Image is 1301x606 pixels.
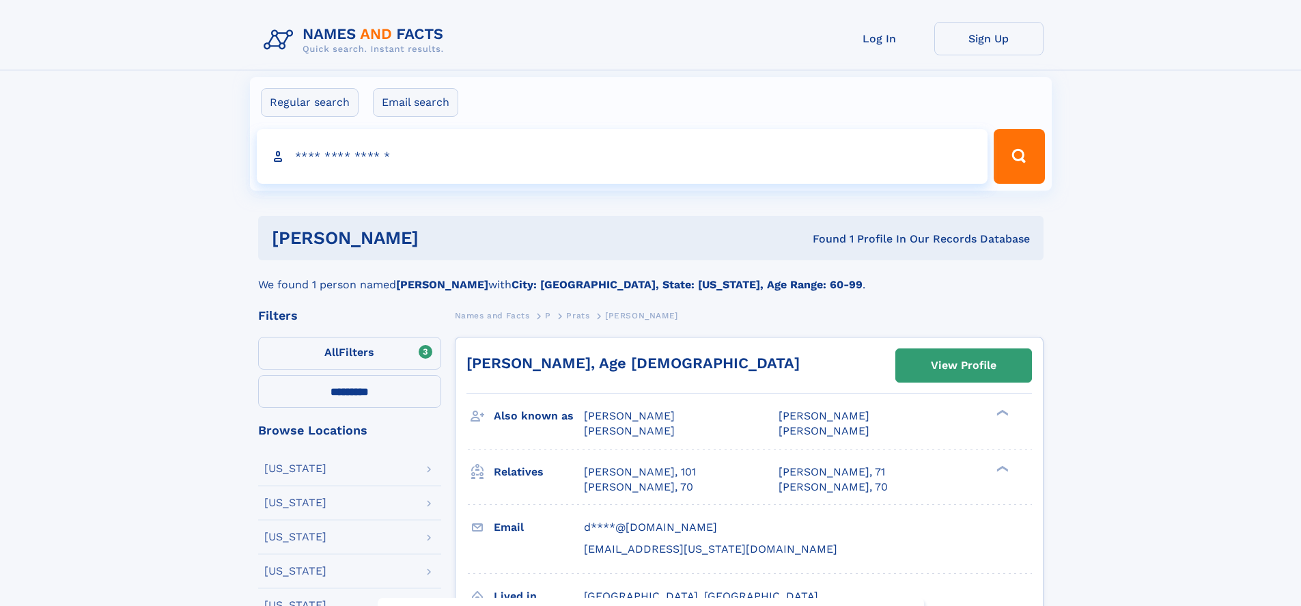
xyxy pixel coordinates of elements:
[324,346,339,359] span: All
[605,311,678,320] span: [PERSON_NAME]
[584,590,818,603] span: [GEOGRAPHIC_DATA], [GEOGRAPHIC_DATA]
[896,349,1031,382] a: View Profile
[258,260,1044,293] div: We found 1 person named with .
[272,230,616,247] h1: [PERSON_NAME]
[494,516,584,539] h3: Email
[455,307,530,324] a: Names and Facts
[825,22,934,55] a: Log In
[934,22,1044,55] a: Sign Up
[257,129,988,184] input: search input
[615,232,1030,247] div: Found 1 Profile In Our Records Database
[566,307,589,324] a: Prats
[584,480,693,495] a: [PERSON_NAME], 70
[993,409,1009,417] div: ❯
[512,278,863,291] b: City: [GEOGRAPHIC_DATA], State: [US_STATE], Age Range: 60-99
[545,307,551,324] a: P
[584,409,675,422] span: [PERSON_NAME]
[779,465,885,480] a: [PERSON_NAME], 71
[396,278,488,291] b: [PERSON_NAME]
[373,88,458,117] label: Email search
[545,311,551,320] span: P
[584,465,696,480] a: [PERSON_NAME], 101
[264,463,326,474] div: [US_STATE]
[261,88,359,117] label: Regular search
[258,22,455,59] img: Logo Names and Facts
[931,350,996,381] div: View Profile
[264,497,326,508] div: [US_STATE]
[779,480,888,495] a: [PERSON_NAME], 70
[494,404,584,428] h3: Also known as
[566,311,589,320] span: Prats
[258,337,441,370] label: Filters
[466,355,800,372] a: [PERSON_NAME], Age [DEMOGRAPHIC_DATA]
[584,424,675,437] span: [PERSON_NAME]
[258,424,441,437] div: Browse Locations
[258,309,441,322] div: Filters
[264,532,326,542] div: [US_STATE]
[264,566,326,577] div: [US_STATE]
[779,424,869,437] span: [PERSON_NAME]
[994,129,1044,184] button: Search Button
[779,409,869,422] span: [PERSON_NAME]
[993,464,1009,473] div: ❯
[494,460,584,484] h3: Relatives
[584,542,837,555] span: [EMAIL_ADDRESS][US_STATE][DOMAIN_NAME]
